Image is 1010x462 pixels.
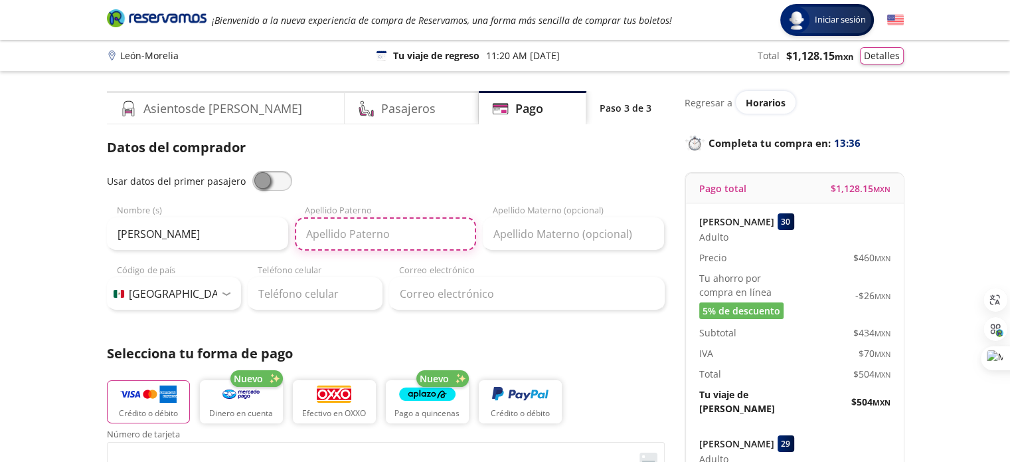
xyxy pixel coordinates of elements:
[515,100,543,118] h4: Pago
[778,435,794,452] div: 29
[685,134,904,152] p: Completa tu compra en :
[873,184,890,194] small: MXN
[209,407,273,419] p: Dinero en cuenta
[699,215,774,229] p: [PERSON_NAME]
[143,100,302,118] h4: Asientos de [PERSON_NAME]
[248,277,382,310] input: Teléfono celular
[420,372,449,386] span: Nuevo
[107,175,246,187] span: Usar datos del primer pasajero
[834,136,861,151] span: 13:36
[853,367,890,381] span: $ 504
[699,437,774,451] p: [PERSON_NAME]
[887,12,904,29] button: English
[107,138,665,158] p: Datos del comprador
[860,47,904,64] button: Detalles
[853,326,890,340] span: $ 434
[875,291,890,301] small: MXN
[786,48,853,64] span: $ 1,128.15
[778,213,794,230] div: 30
[600,101,651,115] p: Paso 3 de 3
[479,380,562,423] button: Crédito o débito
[875,253,890,263] small: MXN
[873,398,890,407] small: MXN
[809,13,871,27] span: Iniciar sesión
[394,407,460,419] p: Pago a quincenas
[107,380,190,423] button: Crédito o débito
[293,380,376,423] button: Efectivo en OXXO
[699,326,736,340] p: Subtotal
[703,304,780,318] span: 5% de descuento
[491,407,550,419] p: Crédito o débito
[200,380,283,423] button: Dinero en cuenta
[699,230,728,244] span: Adulto
[393,49,479,62] p: Tu viaje de regreso
[234,372,263,386] span: Nuevo
[107,344,665,364] p: Selecciona tu forma de pago
[699,181,746,195] p: Pago total
[302,407,366,419] p: Efectivo en OXXO
[483,217,664,251] input: Apellido Materno (opcional)
[685,91,904,114] div: Regresar a ver horarios
[107,430,665,442] span: Número de tarjeta
[699,251,726,265] p: Precio
[835,51,853,62] small: MXN
[486,49,560,62] p: 11:20 AM [DATE]
[875,349,890,359] small: MXN
[107,8,207,32] a: Brand Logo
[831,181,890,195] span: $ 1,128.15
[758,49,780,62] p: Total
[859,346,890,360] span: $ 70
[855,289,890,302] span: -$ 26
[389,277,665,310] input: Correo electrónico
[853,251,890,265] span: $ 460
[875,370,890,380] small: MXN
[120,49,179,62] p: León - Morelia
[699,271,795,299] p: Tu ahorro por compra en línea
[851,395,890,409] span: $ 504
[875,328,890,338] small: MXN
[699,346,713,360] p: IVA
[386,380,469,423] button: Pago a quincenas
[685,96,732,110] p: Regresar a
[107,217,288,251] input: Nombre (s)
[212,14,672,27] em: ¡Bienvenido a la nueva experiencia de compra de Reservamos, una forma más sencilla de comprar tus...
[295,217,476,251] input: Apellido Paterno
[107,8,207,28] i: Brand Logo
[381,100,436,118] h4: Pasajeros
[699,388,795,415] p: Tu viaje de [PERSON_NAME]
[746,96,786,109] span: Horarios
[119,407,178,419] p: Crédito o débito
[114,290,124,298] img: MX
[699,367,721,381] p: Total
